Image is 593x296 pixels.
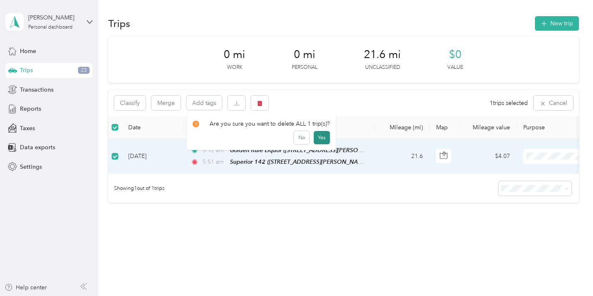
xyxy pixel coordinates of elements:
[375,139,429,174] td: 21.6
[20,104,41,113] span: Reports
[547,250,593,296] iframe: Everlance-gr Chat Button Frame
[294,48,315,61] span: 0 mi
[230,158,465,165] span: Superior 142 ([STREET_ADDRESS][PERSON_NAME] , [GEOGRAPHIC_DATA], [US_STATE])
[108,185,164,192] span: Showing 1 out of 1 trips
[114,96,146,110] button: Classify
[447,64,463,71] p: Value
[151,96,181,110] button: Merge
[459,139,517,174] td: $4.07
[20,47,36,56] span: Home
[20,85,54,94] span: Transactions
[186,96,222,110] button: Add tags
[184,116,375,139] th: Locations
[108,19,130,28] h1: Trips
[20,66,33,75] span: Trips
[20,124,35,133] span: Taxes
[203,146,226,155] span: 5:12 am
[193,119,330,128] div: Are you sure you want to delete ALL 1 trip(s)?
[294,131,309,144] button: No
[20,143,55,152] span: Data exports
[122,116,184,139] th: Date
[20,163,42,171] span: Settings
[314,131,330,144] button: Yes
[5,283,47,292] button: Help center
[365,64,400,71] p: Unclassified
[459,116,517,139] th: Mileage value
[227,64,242,71] p: Work
[364,48,401,61] span: 21.6 mi
[203,158,226,167] span: 5:51 am
[535,16,579,31] button: New trip
[122,139,184,174] td: [DATE]
[534,96,573,110] button: Cancel
[230,147,386,154] span: Golden Rule Liquor ([STREET_ADDRESS][PERSON_NAME])
[224,48,245,61] span: 0 mi
[28,25,73,30] div: Personal dashboard
[292,64,317,71] p: Personal
[449,48,461,61] span: $0
[375,116,429,139] th: Mileage (mi)
[28,13,80,22] div: [PERSON_NAME]
[78,67,90,74] span: 23
[429,116,459,139] th: Map
[490,99,528,107] span: 1 trips selected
